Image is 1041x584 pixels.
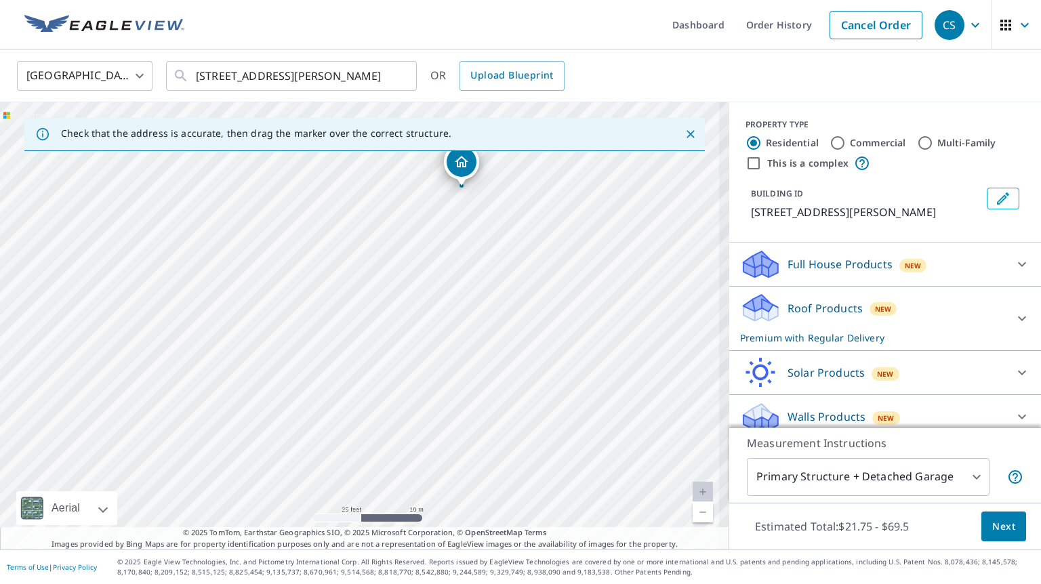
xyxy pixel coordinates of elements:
a: Current Level 20, Zoom Out [693,502,713,522]
div: Walls ProductsNew [740,400,1030,433]
span: New [905,260,922,271]
p: | [7,563,97,571]
p: Solar Products [788,364,865,381]
div: Aerial [16,491,117,525]
a: Current Level 20, Zoom In Disabled [693,482,713,502]
a: Privacy Policy [53,562,97,572]
div: Aerial [47,491,84,525]
p: Check that the address is accurate, then drag the marker over the correct structure. [61,127,451,140]
p: Full House Products [788,256,893,272]
button: Edit building 1 [987,188,1019,209]
label: Residential [766,136,819,150]
a: OpenStreetMap [465,527,522,537]
div: Dropped pin, building 1, Residential property, 5599 Hinkley Rd Stockbridge, MI 49285 [444,144,479,186]
button: Close [682,125,699,143]
a: Terms [525,527,547,537]
a: Upload Blueprint [460,61,564,91]
label: Multi-Family [937,136,996,150]
span: New [878,413,895,423]
p: Premium with Regular Delivery [740,331,1006,345]
div: PROPERTY TYPE [746,119,1025,131]
p: Walls Products [788,409,865,425]
label: This is a complex [767,157,849,170]
div: Primary Structure + Detached Garage [747,458,989,496]
p: Roof Products [788,300,863,316]
div: OR [430,61,565,91]
label: Commercial [850,136,906,150]
p: [STREET_ADDRESS][PERSON_NAME] [751,204,981,220]
div: [GEOGRAPHIC_DATA] [17,57,152,95]
p: BUILDING ID [751,188,803,199]
span: Your report will include the primary structure and a detached garage if one exists. [1007,469,1023,485]
input: Search by address or latitude-longitude [196,57,389,95]
p: © 2025 Eagle View Technologies, Inc. and Pictometry International Corp. All Rights Reserved. Repo... [117,557,1034,577]
img: EV Logo [24,15,184,35]
span: Upload Blueprint [470,67,553,84]
a: Cancel Order [830,11,922,39]
span: New [877,369,894,379]
span: Next [992,518,1015,535]
button: Next [981,512,1026,542]
div: Roof ProductsNewPremium with Regular Delivery [740,292,1030,345]
span: © 2025 TomTom, Earthstar Geographics SIO, © 2025 Microsoft Corporation, © [183,527,547,539]
a: Terms of Use [7,562,49,572]
p: Measurement Instructions [747,435,1023,451]
div: Solar ProductsNew [740,356,1030,389]
div: CS [935,10,964,40]
p: Estimated Total: $21.75 - $69.5 [744,512,920,541]
span: New [875,304,892,314]
div: Full House ProductsNew [740,248,1030,280]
